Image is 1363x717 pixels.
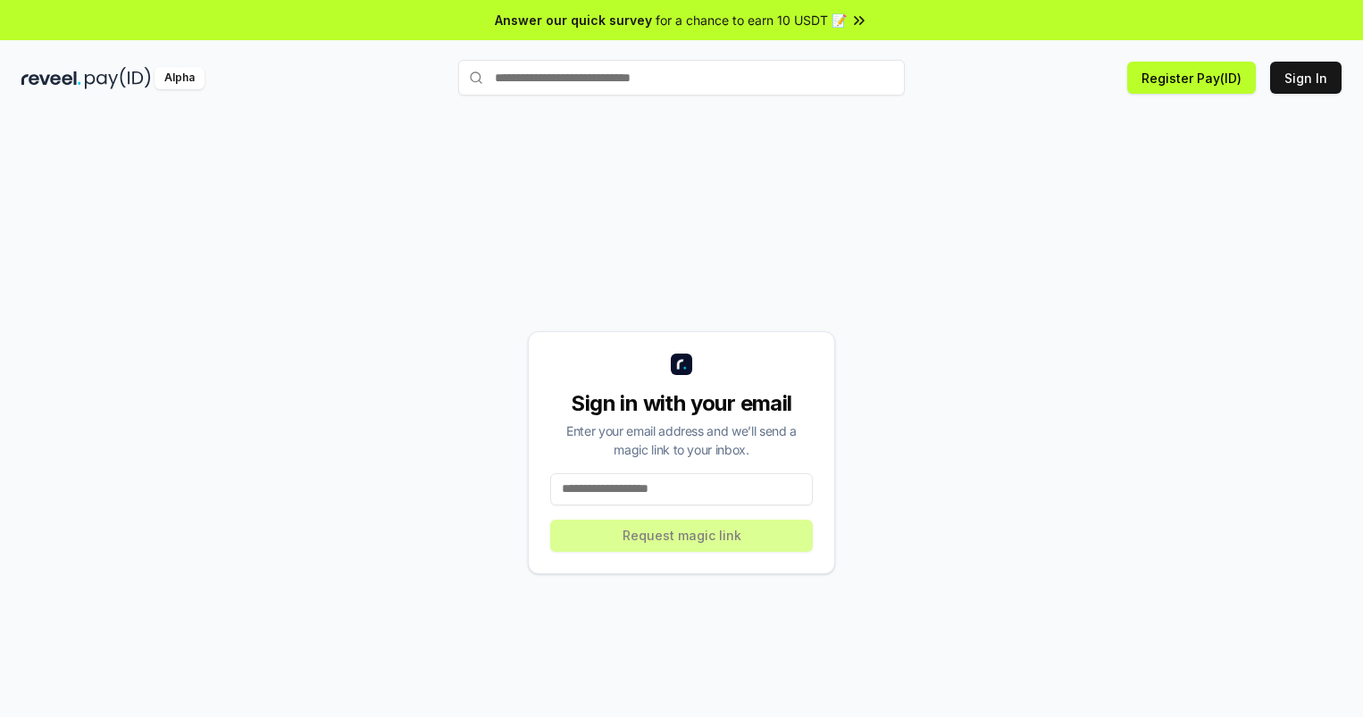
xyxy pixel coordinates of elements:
div: Enter your email address and we’ll send a magic link to your inbox. [550,421,813,459]
div: Alpha [155,67,205,89]
div: Sign in with your email [550,389,813,418]
span: for a chance to earn 10 USDT 📝 [656,11,847,29]
img: logo_small [671,354,692,375]
button: Register Pay(ID) [1127,62,1256,94]
img: reveel_dark [21,67,81,89]
img: pay_id [85,67,151,89]
span: Answer our quick survey [495,11,652,29]
button: Sign In [1270,62,1342,94]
